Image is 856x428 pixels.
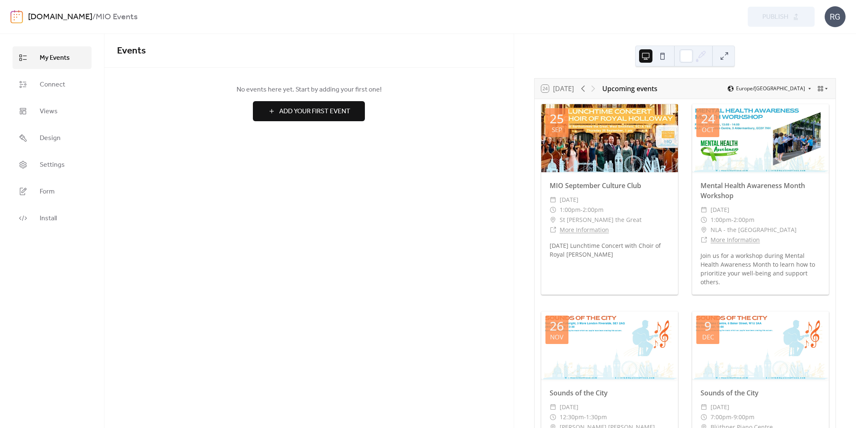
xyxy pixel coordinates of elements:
span: Settings [40,160,65,170]
a: Design [13,127,92,149]
span: [DATE] [560,195,578,205]
div: Join us for a workshop during Mental Health Awareness Month to learn how to prioritize your well-... [692,251,829,286]
span: 2:00pm [734,215,754,225]
a: Connect [13,73,92,96]
span: Connect [40,80,65,90]
a: Settings [13,153,92,176]
span: St [PERSON_NAME] the Great [560,215,642,225]
span: Europe/[GEOGRAPHIC_DATA] [736,86,805,91]
div: ​ [550,402,556,412]
a: Sounds of the City [701,388,759,397]
span: 12:30pm [560,412,584,422]
a: Install [13,207,92,229]
div: Sep [552,127,562,133]
div: ​ [701,412,707,422]
a: Mental Health Awareness Month Workshop [701,181,805,200]
a: Add Your First Event [117,101,501,121]
span: Events [117,42,146,60]
span: 2:00pm [583,205,604,215]
a: More Information [711,236,760,244]
span: Install [40,214,57,224]
div: ​ [550,195,556,205]
span: [DATE] [711,402,729,412]
span: - [584,412,586,422]
div: RG [825,6,846,27]
div: 26 [550,320,564,332]
a: More Information [560,226,609,234]
a: MIO September Culture Club [550,181,641,190]
div: 9 [704,320,711,332]
span: Design [40,133,61,143]
div: Nov [550,334,563,340]
div: Upcoming events [602,84,657,94]
span: 1:30pm [586,412,607,422]
span: 1:00pm [560,205,581,215]
a: Form [13,180,92,203]
b: MIO Events [96,9,138,25]
span: No events here yet. Start by adding your first one! [117,85,501,95]
div: ​ [701,402,707,412]
span: 9:00pm [734,412,754,422]
a: Sounds of the City [550,388,608,397]
img: logo [10,10,23,23]
span: Form [40,187,55,197]
span: 1:00pm [711,215,731,225]
div: ​ [701,225,707,235]
div: ​ [701,235,707,245]
div: 24 [701,112,715,125]
span: Views [40,107,58,117]
span: - [731,412,734,422]
div: 25 [550,112,564,125]
a: [DOMAIN_NAME] [28,9,92,25]
div: ​ [701,205,707,215]
span: - [731,215,734,225]
div: [DATE] Lunchtime Concert with Choir of Royal [PERSON_NAME] [541,241,678,259]
div: ​ [701,215,707,225]
div: ​ [550,205,556,215]
span: [DATE] [560,402,578,412]
div: ​ [550,225,556,235]
span: NLA - the [GEOGRAPHIC_DATA] [711,225,797,235]
a: My Events [13,46,92,69]
span: - [581,205,583,215]
div: ​ [550,215,556,225]
div: ​ [550,412,556,422]
div: Dec [702,334,714,340]
span: 7:00pm [711,412,731,422]
div: Oct [702,127,714,133]
b: / [92,9,96,25]
span: My Events [40,53,70,63]
span: [DATE] [711,205,729,215]
span: Add Your First Event [279,107,350,117]
a: Views [13,100,92,122]
button: Add Your First Event [253,101,365,121]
